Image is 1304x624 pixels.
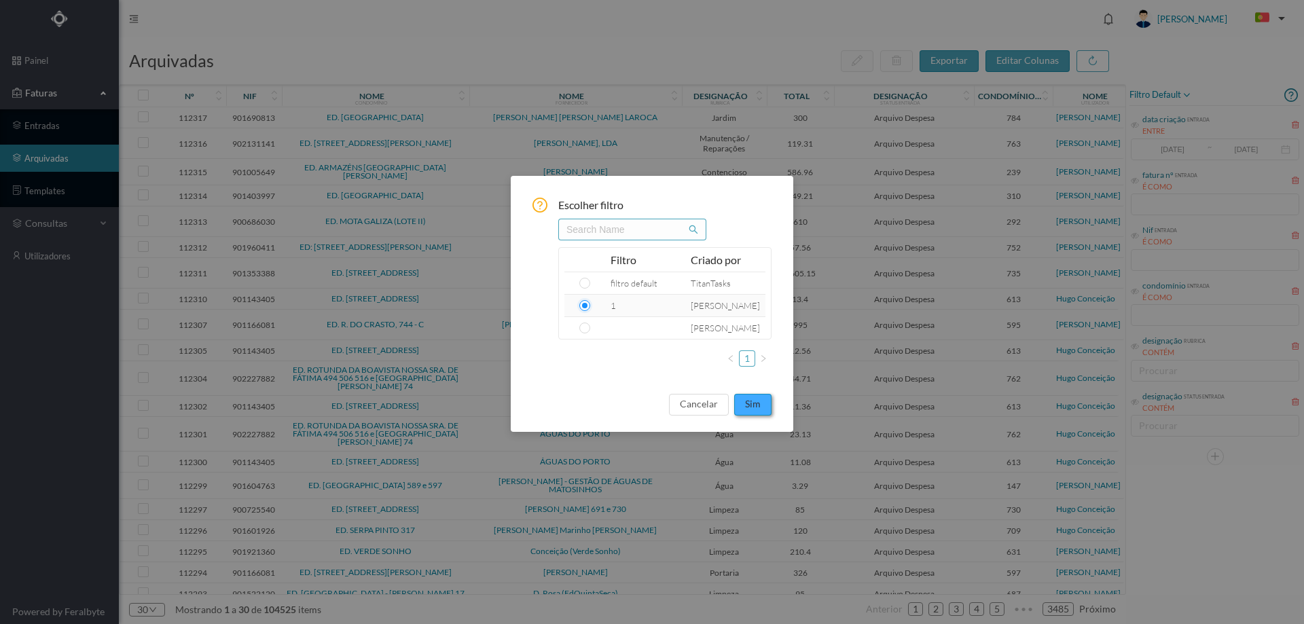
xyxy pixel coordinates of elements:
[740,351,754,366] a: 1
[669,394,729,416] button: cancelar
[689,225,698,234] i: icon: search
[605,272,685,295] td: filtro default
[739,350,755,367] li: 1
[727,354,735,363] i: icon: left
[685,272,765,295] td: TitanTasks
[723,350,739,367] li: Previous Page
[558,198,772,213] span: Escolher filtro
[685,295,765,317] td: [PERSON_NAME]
[611,253,636,266] span: Filtro
[759,354,767,363] i: icon: right
[755,350,772,367] li: Next Page
[691,253,741,266] span: Criado por
[605,295,685,317] td: 1
[685,317,765,339] td: [PERSON_NAME]
[532,198,547,213] i: icon: question-circle
[734,394,772,416] button: sim
[558,219,706,240] input: Search name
